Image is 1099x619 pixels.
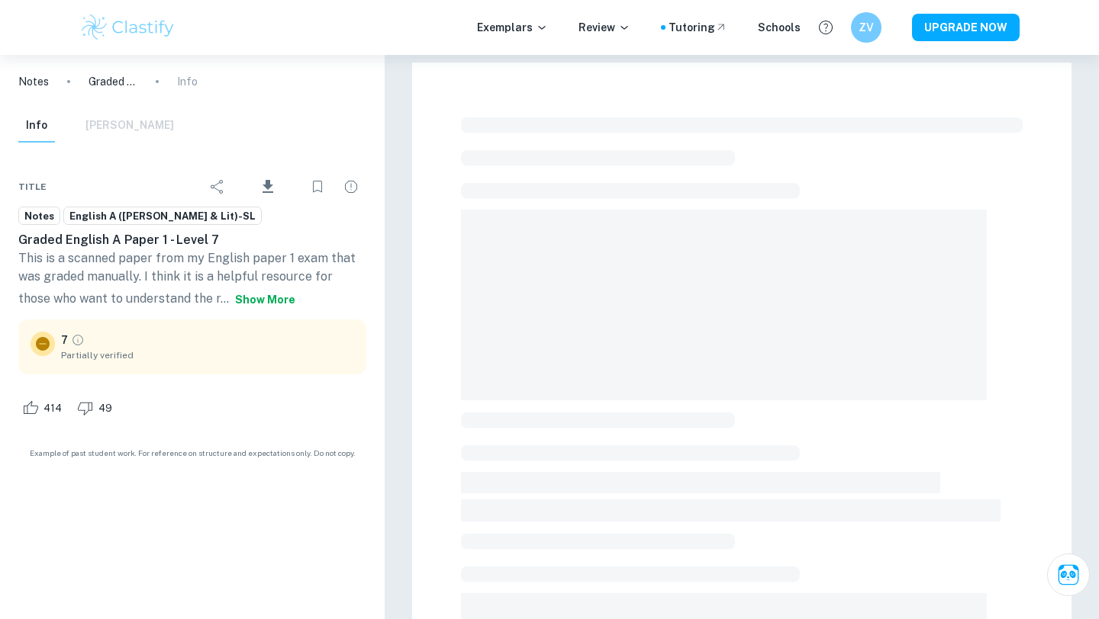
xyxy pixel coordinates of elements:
[18,231,366,249] h6: Graded English A Paper 1 - Level 7
[73,396,121,420] div: Dislike
[851,12,881,43] button: ZV
[302,172,333,202] div: Bookmark
[18,396,70,420] div: Like
[912,14,1020,41] button: UPGRADE NOW
[858,19,875,36] h6: ZV
[18,180,47,194] span: Title
[64,209,261,224] span: English A ([PERSON_NAME] & Lit)-SL
[71,333,85,347] a: Grade partially verified
[61,348,354,362] span: Partially verified
[18,249,366,313] p: This is a scanned paper from my English paper 1 exam that was graded manually. I think it is a he...
[758,19,801,36] a: Schools
[18,207,60,226] a: Notes
[89,73,137,90] p: Graded English A Paper 1 - Level 7
[63,207,262,226] a: English A ([PERSON_NAME] & Lit)-SL
[90,401,121,416] span: 49
[579,19,630,36] p: Review
[61,332,68,348] p: 7
[18,447,366,459] span: Example of past student work. For reference on structure and expectations only. Do not copy.
[18,73,49,90] a: Notes
[813,14,839,40] button: Help and Feedback
[1047,553,1090,596] button: Ask Clai
[177,73,198,90] p: Info
[669,19,727,36] a: Tutoring
[336,172,366,202] div: Report issue
[19,209,60,224] span: Notes
[477,19,548,36] p: Exemplars
[236,167,299,207] div: Download
[202,172,233,202] div: Share
[229,286,301,313] button: Show more
[79,12,176,43] img: Clastify logo
[18,109,55,143] button: Info
[35,401,70,416] span: 414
